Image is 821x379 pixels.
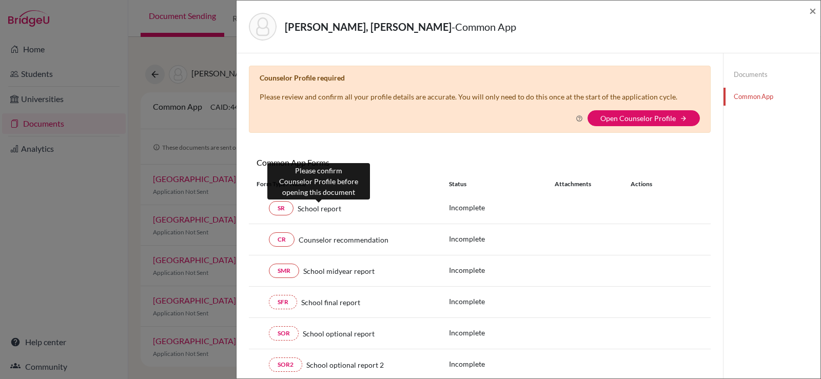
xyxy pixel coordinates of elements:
b: Counselor Profile required [260,73,345,82]
a: Common App [724,88,820,106]
a: SOR2 [269,357,302,372]
p: Please review and confirm all your profile details are accurate. You will only need to do this on... [260,91,677,102]
button: Close [809,5,816,17]
a: SFR [269,295,297,309]
h6: Common App Forms [249,157,480,167]
div: Form Type / Name [249,179,441,189]
span: - Common App [452,21,516,33]
p: Incomplete [449,265,555,275]
div: Attachments [555,179,618,189]
a: SMR [269,264,299,278]
i: arrow_forward [680,115,687,122]
span: School midyear report [303,266,375,276]
strong: [PERSON_NAME], [PERSON_NAME] [285,21,452,33]
a: Documents [724,66,820,84]
p: Incomplete [449,202,555,213]
a: CR [269,232,295,247]
span: School optional report [303,328,375,339]
div: Actions [618,179,682,189]
span: × [809,3,816,18]
span: School report [298,203,341,214]
a: Open Counselor Profile [600,114,676,123]
span: School optional report 2 [306,360,384,370]
p: Incomplete [449,327,555,338]
p: Incomplete [449,233,555,244]
a: SOR [269,326,299,341]
span: School final report [301,297,360,308]
p: Incomplete [449,358,555,369]
div: Status [449,179,555,189]
span: Counselor recommendation [299,234,388,245]
p: Incomplete [449,296,555,307]
div: Please confirm Counselor Profile before opening this document [267,163,370,200]
button: Open Counselor Profilearrow_forward [588,110,700,126]
a: SR [269,201,294,215]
